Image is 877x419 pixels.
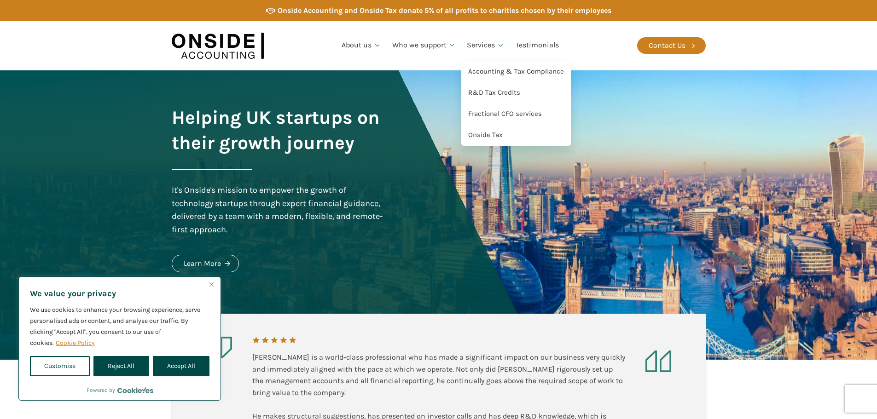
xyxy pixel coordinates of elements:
p: We value your privacy [30,288,209,299]
h1: Helping UK startups on their growth journey [172,105,385,155]
a: Fractional CFO services [461,103,571,125]
a: Contact Us [637,37,706,54]
a: Testimonials [510,30,564,61]
button: Accept All [153,356,209,376]
img: Close [209,282,214,287]
a: Visit CookieYes website [117,387,153,393]
div: Powered by [87,385,153,395]
a: About us [336,30,387,61]
p: We use cookies to enhance your browsing experience, serve personalised ads or content, and analys... [30,304,209,349]
button: Reject All [93,356,149,376]
button: Customise [30,356,90,376]
img: Onside Accounting [172,28,264,63]
a: Learn More [172,255,239,272]
a: Services [461,30,510,61]
a: Onside Tax [461,125,571,146]
a: Cookie Policy [55,339,95,347]
a: R&D Tax Credits [461,82,571,103]
div: Learn More [184,258,221,270]
div: It's Onside's mission to empower the growth of technology startups through expert financial guida... [172,184,385,236]
a: Accounting & Tax Compliance [461,61,571,82]
a: Who we support [387,30,462,61]
div: We value your privacy [18,276,221,401]
div: Contact Us [649,40,685,52]
div: Onside Accounting and Onside Tax donate 5% of all profits to charities chosen by their employees [278,5,611,17]
button: Close [206,279,217,290]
